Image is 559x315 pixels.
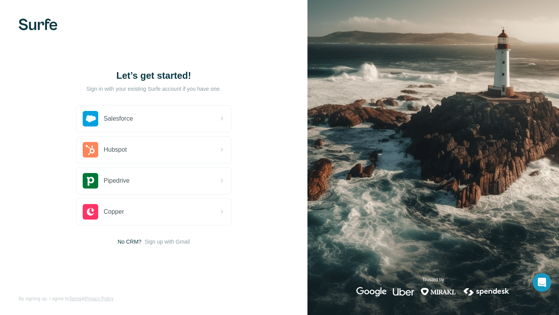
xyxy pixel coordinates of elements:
[104,176,130,185] span: Pipedrive
[69,296,82,301] a: Terms
[462,287,510,296] img: spendesk's logo
[83,142,98,157] img: hubspot's logo
[533,273,551,292] div: Open Intercom Messenger
[19,19,57,30] img: Surfe's logo
[422,276,444,283] p: Trusted by
[104,114,133,123] span: Salesforce
[85,296,114,301] a: Privacy Policy
[118,238,141,246] span: No CRM?
[104,207,124,216] span: Copper
[356,287,387,296] img: google's logo
[86,85,221,93] p: Sign in with your existing Surfe account if you have one.
[83,111,98,126] img: salesforce's logo
[104,145,127,154] span: Hubspot
[19,295,114,302] span: By signing up, I agree to &
[76,69,231,82] h1: Let’s get started!
[420,287,456,296] img: mirakl's logo
[83,204,98,220] img: copper's logo
[393,287,414,296] img: uber's logo
[83,173,98,189] img: pipedrive's logo
[144,238,190,246] button: Sign up with Gmail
